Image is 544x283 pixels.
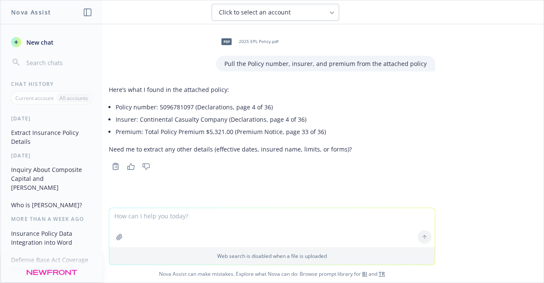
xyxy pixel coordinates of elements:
[219,8,291,17] span: Click to select an account
[212,4,339,21] button: Click to select an account
[8,126,96,149] button: Extract Insurance Policy Details
[224,59,427,68] p: Pull the Policy number, insurer, and premium from the attached policy
[109,145,352,154] p: Need me to extract any other details (effective dates, insured name, limits, or forms)?
[11,8,51,17] h1: Nova Assist
[4,265,540,283] span: Nova Assist can make mistakes. Explore what Nova can do: Browse prompt library for and
[1,80,102,88] div: Chat History
[216,31,280,52] div: pdf2025 EPL Policy.pdf
[362,270,367,277] a: BI
[8,226,96,249] button: Insurance Policy Data Integration into Word
[25,38,54,47] span: New chat
[1,152,102,159] div: [DATE]
[239,39,278,44] span: 2025 EPL Policy.pdf
[8,163,96,194] button: Inquiry About Composite Capital and [PERSON_NAME]
[59,94,88,102] p: All accounts
[109,85,352,94] p: Here’s what I found in the attached policy:
[116,126,352,138] li: Premium: Total Policy Premium $5,321.00 (Premium Notice, page 33 of 36)
[116,113,352,126] li: Insurer: Continental Casualty Company (Declarations, page 4 of 36)
[8,198,96,212] button: Who is [PERSON_NAME]?
[139,160,153,172] button: Thumbs down
[25,57,92,69] input: Search chats
[8,253,96,276] button: Defense Base Act Coverage Insurer Wholesalers
[1,115,102,122] div: [DATE]
[112,163,119,170] svg: Copy to clipboard
[221,38,232,45] span: pdf
[15,94,54,102] p: Current account
[116,101,352,113] li: Policy number: 5096781097 (Declarations, page 4 of 36)
[379,270,385,277] a: TR
[114,252,430,260] p: Web search is disabled when a file is uploaded
[1,215,102,223] div: More than a week ago
[8,34,96,50] button: New chat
